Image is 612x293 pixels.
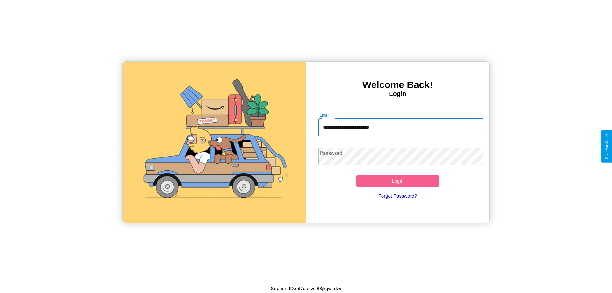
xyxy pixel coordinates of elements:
div: Give Feedback [604,134,609,159]
button: Login [356,175,439,187]
h4: Login [306,90,489,98]
h3: Welcome Back! [306,79,489,90]
p: Support ID: mf7dacvct83jkgwzdwi [271,284,341,293]
img: gif [123,62,306,223]
a: Forgot Password? [315,187,480,205]
label: Email [320,113,330,118]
